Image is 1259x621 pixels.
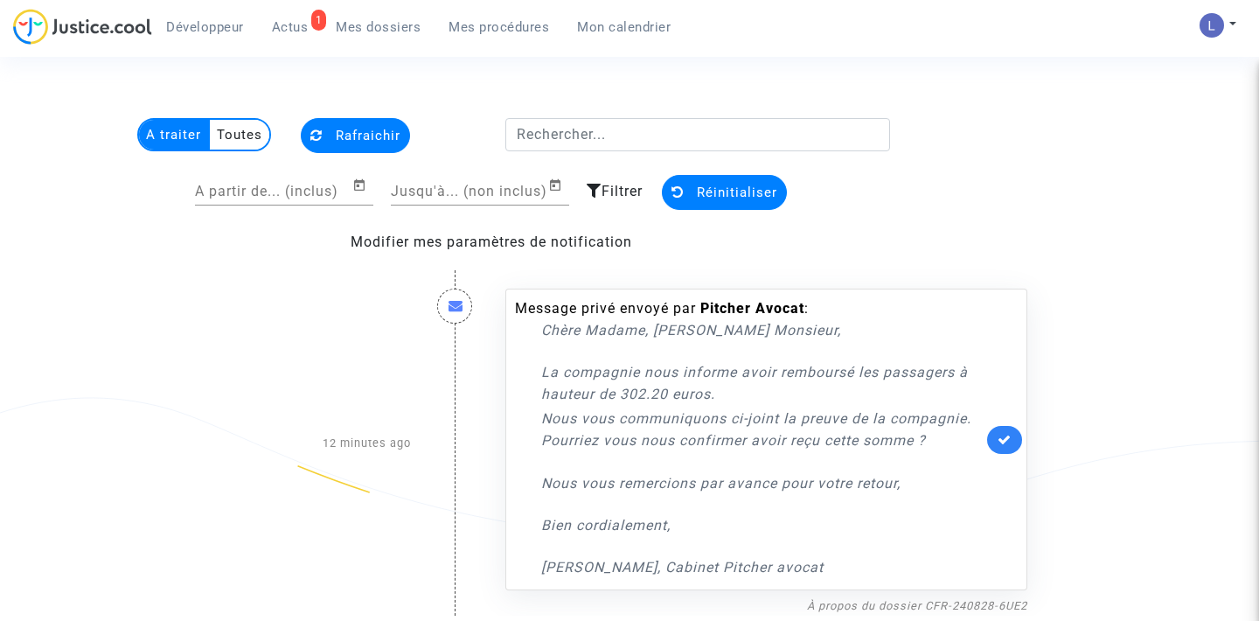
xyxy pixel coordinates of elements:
p: Nous vous remercions par avance pour votre retour, [541,472,983,494]
button: Open calendar [352,175,373,196]
p: Chère Madame, [PERSON_NAME] Monsieur, [541,319,983,341]
span: Développeur [166,19,244,35]
p: Nous vous communiquons ci-joint la preuve de la compagnie. Pourriez vous nous confirmer avoir reç... [541,408,983,451]
p: Bien cordialement, [541,514,983,536]
multi-toggle-item: A traiter [139,120,210,150]
span: Mon calendrier [577,19,671,35]
p: La compagnie nous informe avoir remboursé les passagers à hauteur de 302.20 euros. [541,361,983,405]
button: Open calendar [548,175,569,196]
a: Mes dossiers [322,14,435,40]
button: Réinitialiser [662,175,787,210]
p: [PERSON_NAME], Cabinet Pitcher avocat [541,556,983,578]
span: Actus [272,19,309,35]
a: 1Actus [258,14,323,40]
span: Mes dossiers [336,19,421,35]
span: Réinitialiser [697,185,777,200]
multi-toggle-item: Toutes [210,120,269,150]
input: Rechercher... [505,118,891,151]
span: Rafraichir [336,128,400,143]
b: Pitcher Avocat [700,300,804,317]
button: Rafraichir [301,118,410,153]
div: 1 [311,10,327,31]
a: À propos du dossier CFR-240828-6UE2 [807,599,1027,612]
img: jc-logo.svg [13,9,152,45]
img: AATXAJzI13CaqkJmx-MOQUbNyDE09GJ9dorwRvFSQZdH=s96-c [1200,13,1224,38]
span: Mes procédures [449,19,549,35]
span: Filtrer [602,183,643,199]
a: Mes procédures [435,14,563,40]
a: Développeur [152,14,258,40]
a: Mon calendrier [563,14,685,40]
div: 12 minutes ago [219,271,424,616]
a: Modifier mes paramètres de notification [351,234,632,250]
div: Message privé envoyé par : [515,298,983,578]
